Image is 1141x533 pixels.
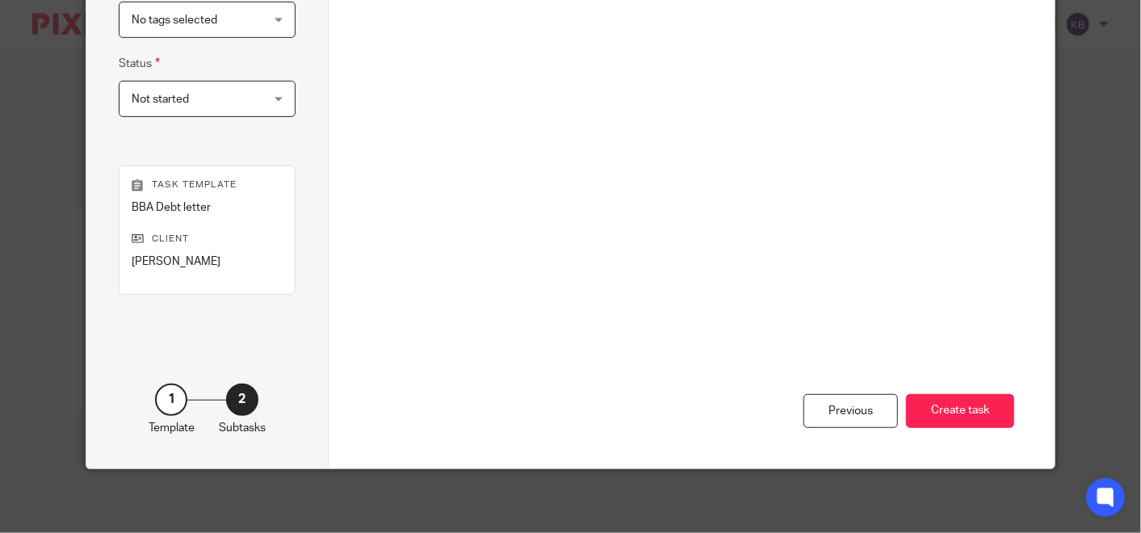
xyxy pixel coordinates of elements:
[226,384,258,416] div: 2
[803,394,898,429] div: Previous
[906,394,1014,429] button: Create task
[132,178,283,191] p: Task template
[132,233,283,246] p: Client
[119,54,160,73] label: Status
[132,199,283,216] p: BBA Debt letter
[155,384,187,416] div: 1
[132,254,283,270] p: [PERSON_NAME]
[132,94,189,105] span: Not started
[132,15,217,26] span: No tags selected
[219,420,266,436] p: Subtasks
[149,420,195,436] p: Template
